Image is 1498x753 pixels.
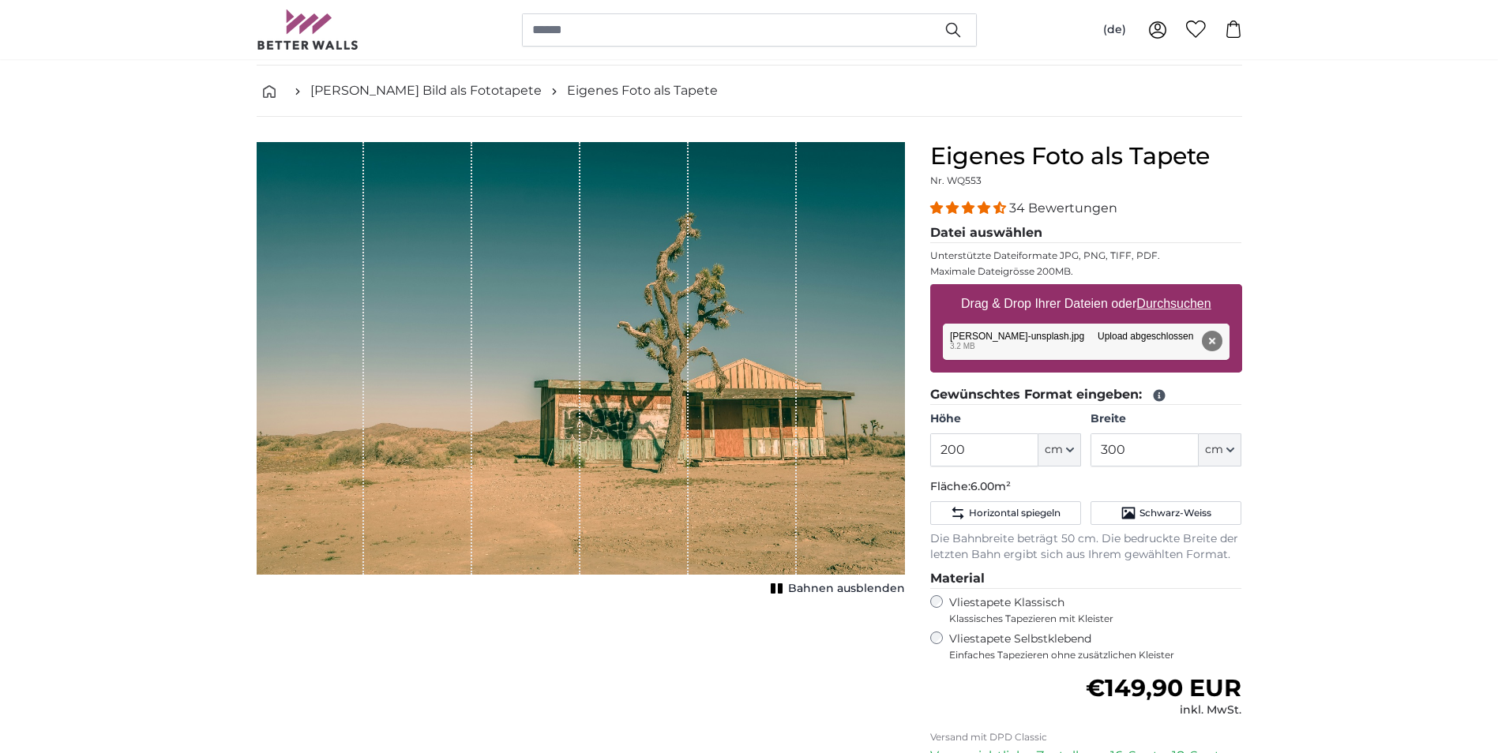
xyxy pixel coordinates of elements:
[1199,433,1241,466] button: cm
[949,613,1229,625] span: Klassisches Tapezieren mit Kleister
[930,265,1242,278] p: Maximale Dateigrösse 200MB.
[930,174,982,186] span: Nr. WQ553
[1205,442,1223,458] span: cm
[969,507,1061,519] span: Horizontal spiegeln
[930,223,1242,243] legend: Datei auswählen
[310,81,542,100] a: [PERSON_NAME] Bild als Fototapete
[930,200,1009,215] span: 4.32 stars
[971,479,1011,493] span: 6.00m²
[1091,411,1241,427] label: Breite
[766,578,905,600] button: Bahnen ausblenden
[930,731,1242,744] p: Versand mit DPD Classic
[788,581,905,597] span: Bahnen ausblenden
[930,479,1242,495] p: Fläche:
[930,142,1242,170] h1: Eigenes Foto als Tapete
[1136,297,1211,310] u: Durchsuchen
[1086,673,1241,702] span: €149,90 EUR
[930,569,1242,589] legend: Material
[930,385,1242,405] legend: Gewünschtes Format eingeben:
[930,411,1081,427] label: Höhe
[930,249,1242,262] p: Unterstützte Dateiformate JPG, PNG, TIFF, PDF.
[1139,507,1211,519] span: Schwarz-Weiss
[257,142,905,600] div: 1 of 1
[1045,442,1063,458] span: cm
[949,595,1229,625] label: Vliestapete Klassisch
[930,531,1242,563] p: Die Bahnbreite beträgt 50 cm. Die bedruckte Breite der letzten Bahn ergibt sich aus Ihrem gewählt...
[930,501,1081,525] button: Horizontal spiegeln
[1038,433,1081,466] button: cm
[1009,200,1117,215] span: 34 Bewertungen
[1091,16,1139,44] button: (de)
[949,649,1242,661] span: Einfaches Tapezieren ohne zusätzlichen Kleister
[257,66,1242,117] nav: breadcrumbs
[1086,702,1241,718] div: inkl. MwSt.
[949,631,1242,661] label: Vliestapete Selbstklebend
[955,288,1218,320] label: Drag & Drop Ihrer Dateien oder
[257,9,359,50] img: Betterwalls
[1091,501,1241,525] button: Schwarz-Weiss
[567,81,718,100] a: Eigenes Foto als Tapete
